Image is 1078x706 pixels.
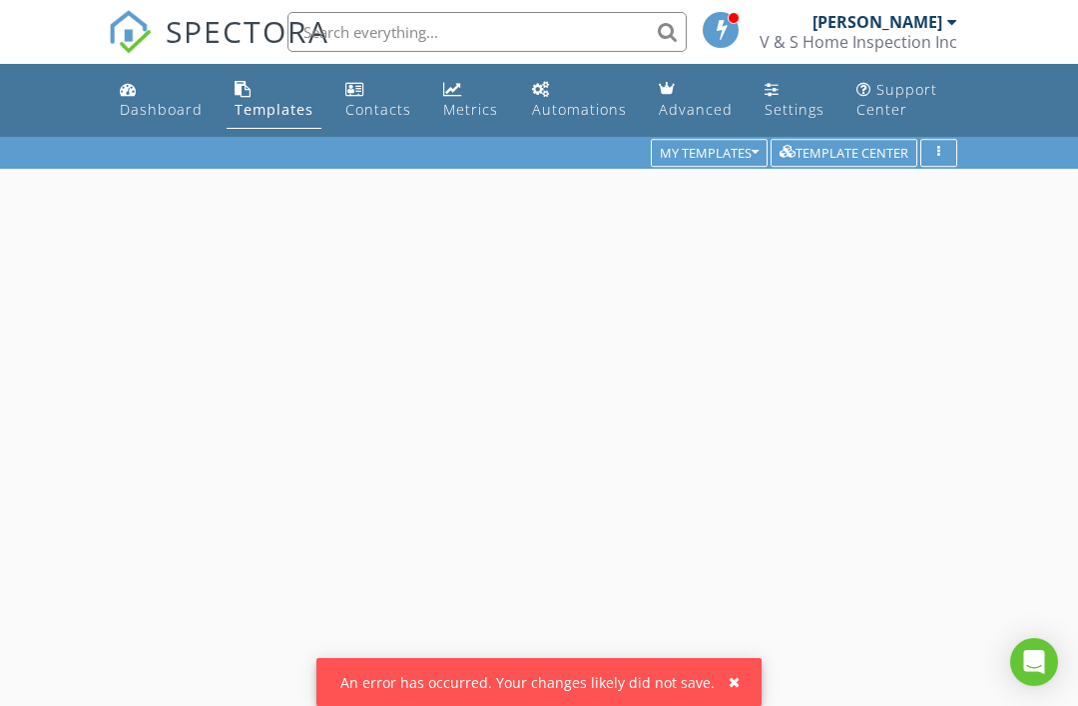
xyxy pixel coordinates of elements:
a: Dashboard [112,72,211,129]
div: Open Intercom Messenger [1010,638,1058,686]
div: My Templates [660,147,759,161]
a: Contacts [337,72,419,129]
a: Support Center [848,72,966,129]
button: Template Center [771,140,917,168]
div: Template Center [780,147,908,161]
div: Support Center [856,80,937,119]
div: V & S Home Inspection Inc [760,32,957,52]
a: SPECTORA [108,27,329,69]
div: An error has occurred. Your changes likely did not save. [316,658,762,706]
div: Templates [235,100,313,119]
div: Advanced [659,100,733,119]
div: Automations [532,100,627,119]
img: The Best Home Inspection Software - Spectora [108,10,152,54]
input: Search everything... [287,12,687,52]
div: Dashboard [120,100,203,119]
div: Metrics [443,100,498,119]
a: Metrics [435,72,508,129]
span: SPECTORA [166,10,329,52]
div: [PERSON_NAME] [812,12,942,32]
a: Template Center [771,143,917,161]
a: Templates [227,72,321,129]
div: Settings [765,100,824,119]
a: Settings [757,72,832,129]
a: Automations (Basic) [524,72,635,129]
div: Contacts [345,100,411,119]
button: My Templates [651,140,768,168]
a: Advanced [651,72,741,129]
